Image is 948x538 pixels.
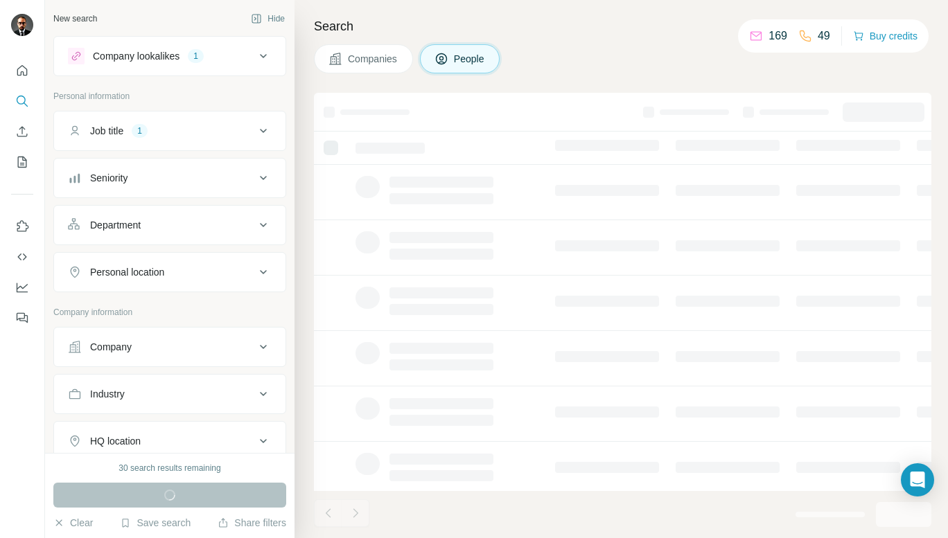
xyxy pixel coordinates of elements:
[348,52,398,66] span: Companies
[769,28,787,44] p: 169
[11,14,33,36] img: Avatar
[90,387,125,401] div: Industry
[54,208,286,242] button: Department
[54,377,286,411] button: Industry
[11,275,33,300] button: Dashboard
[901,463,934,496] div: Open Intercom Messenger
[53,12,97,25] div: New search
[54,114,286,147] button: Job title1
[11,214,33,239] button: Use Surfe on LinkedIn
[90,171,128,185] div: Seniority
[11,119,33,144] button: Enrich CSV
[11,150,33,174] button: My lists
[54,39,286,73] button: Company lookalikes1
[188,50,204,62] div: 1
[11,244,33,269] button: Use Surfe API
[11,305,33,330] button: Feedback
[218,516,286,530] button: Share filters
[54,255,286,289] button: Personal location
[54,161,286,195] button: Seniority
[53,90,286,102] p: Personal information
[90,265,164,279] div: Personal location
[853,26,918,46] button: Buy credits
[90,434,141,448] div: HQ location
[54,424,286,458] button: HQ location
[11,89,33,114] button: Search
[119,462,220,474] div: 30 search results remaining
[90,340,132,354] div: Company
[93,49,179,63] div: Company lookalikes
[90,218,141,232] div: Department
[454,52,486,66] span: People
[120,516,191,530] button: Save search
[314,17,931,36] h4: Search
[53,516,93,530] button: Clear
[53,306,286,319] p: Company information
[90,124,123,138] div: Job title
[818,28,830,44] p: 49
[241,8,295,29] button: Hide
[54,330,286,364] button: Company
[132,125,148,137] div: 1
[11,58,33,83] button: Quick start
